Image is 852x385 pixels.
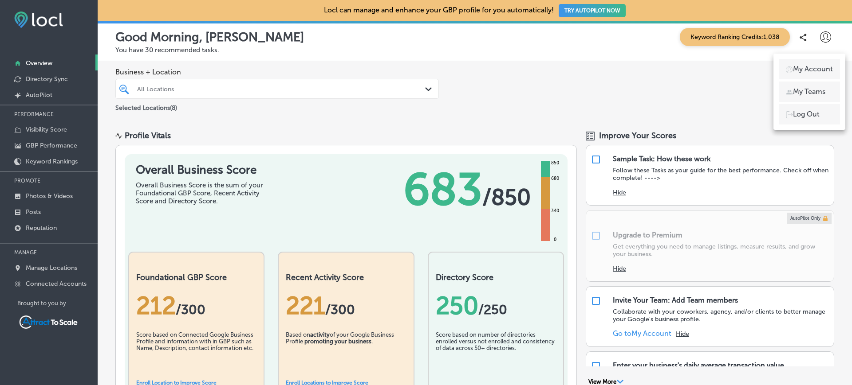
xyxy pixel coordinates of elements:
p: AutoPilot [26,91,52,99]
a: Log Out [779,104,840,124]
a: My Account [779,59,840,79]
p: Photos & Videos [26,192,73,200]
p: My Teams [793,86,825,97]
p: Reputation [26,224,57,232]
p: Brought to you by [17,300,98,307]
p: Keyword Rankings [26,158,78,165]
p: Posts [26,208,41,216]
p: Overview [26,59,52,67]
p: My Account [793,64,833,74]
p: Visibility Score [26,126,67,133]
p: Log Out [793,109,820,120]
button: TRY AUTOPILOT NOW [559,4,626,17]
p: GBP Performance [26,142,77,149]
p: Manage Locations [26,264,77,272]
p: Connected Accounts [26,280,87,288]
a: My Teams [779,82,840,102]
img: fda3e92497d09a02dc62c9cd864e3231.png [14,12,63,28]
p: Directory Sync [26,75,68,83]
img: Attract To Scale [17,314,79,331]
